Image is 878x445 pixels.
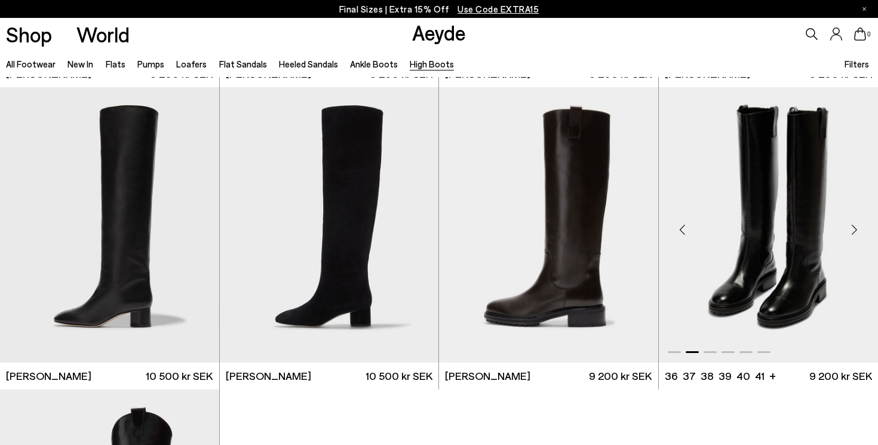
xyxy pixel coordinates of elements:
a: Next slide Previous slide [439,87,658,363]
a: New In [67,59,93,69]
span: [PERSON_NAME] [226,369,311,383]
li: 40 [736,369,750,383]
span: 0 [866,31,872,38]
span: 9 200 kr SEK [589,369,652,383]
a: Pumps [137,59,164,69]
a: Ankle Boots [350,59,398,69]
p: Final Sizes | Extra 15% Off [339,2,539,17]
a: 0 [854,27,866,41]
a: Flats [106,59,125,69]
img: Willa Suede Over-Knee Boots [220,87,439,363]
li: 36 [665,369,678,383]
div: 1 / 6 [439,87,658,363]
span: 10 500 kr SEK [366,369,432,383]
li: 41 [755,369,765,383]
a: Flat Sandals [219,59,267,69]
span: 9 200 kr SEK [809,369,872,383]
span: Filters [845,59,869,69]
a: Loafers [176,59,207,69]
span: Navigate to /collections/ss25-final-sizes [458,4,539,14]
a: [PERSON_NAME] 9 200 kr SEK [439,363,658,389]
a: Aeyde [412,20,466,45]
ul: variant [665,369,761,383]
li: 38 [701,369,714,383]
a: High Boots [410,59,454,69]
a: Heeled Sandals [279,59,338,69]
li: 39 [719,369,732,383]
a: All Footwear [6,59,56,69]
li: 37 [683,369,696,383]
span: [PERSON_NAME] [6,369,91,383]
div: Next slide [836,211,872,247]
li: + [769,367,776,383]
span: 10 500 kr SEK [146,369,213,383]
a: Shop [6,24,52,45]
a: [PERSON_NAME] 10 500 kr SEK [220,363,439,389]
div: Previous slide [665,211,701,247]
a: World [76,24,130,45]
img: Henry Knee-High Boots [439,87,658,363]
span: [PERSON_NAME] [445,369,530,383]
